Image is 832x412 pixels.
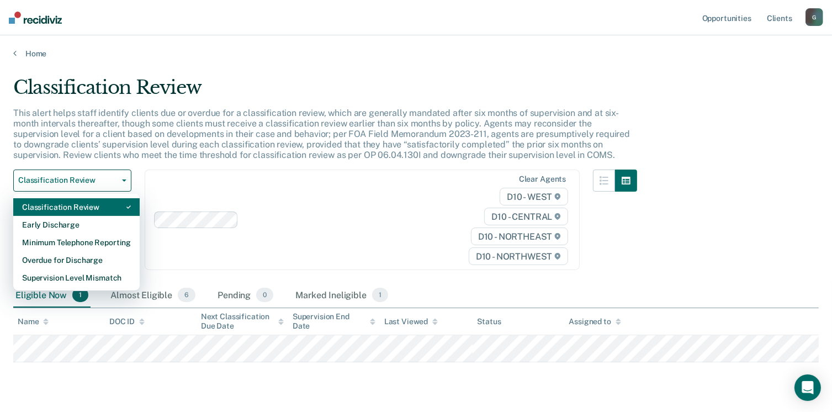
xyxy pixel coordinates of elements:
button: G [805,8,823,26]
span: D10 - WEST [500,188,568,205]
div: Marked Ineligible1 [293,283,390,308]
span: 6 [178,288,195,302]
button: Classification Review [13,170,131,192]
div: Almost Eligible6 [108,283,198,308]
div: Last Viewed [384,317,438,326]
div: Status [477,317,501,326]
div: Eligible Now1 [13,283,91,308]
span: D10 - NORTHEAST [471,228,568,245]
div: DOC ID [109,317,145,326]
div: Supervision Level Mismatch [22,269,131,287]
span: 1 [72,288,88,302]
span: 0 [256,288,273,302]
span: D10 - NORTHWEST [469,247,568,265]
div: Minimum Telephone Reporting [22,234,131,251]
div: Classification Review [13,76,637,108]
div: Classification Review [22,198,131,216]
div: Assigned to [569,317,621,326]
div: Overdue for Discharge [22,251,131,269]
span: D10 - CENTRAL [484,208,568,225]
div: Name [18,317,49,326]
span: Classification Review [18,176,118,185]
img: Recidiviz [9,12,62,24]
div: Pending0 [215,283,275,308]
div: Early Discharge [22,216,131,234]
div: Next Classification Due Date [201,312,284,331]
div: Open Intercom Messenger [794,374,821,401]
span: 1 [372,288,388,302]
p: This alert helps staff identify clients due or overdue for a classification review, which are gen... [13,108,630,161]
div: Clear agents [519,175,566,184]
a: Home [13,49,819,59]
div: Supervision End Date [293,312,375,331]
